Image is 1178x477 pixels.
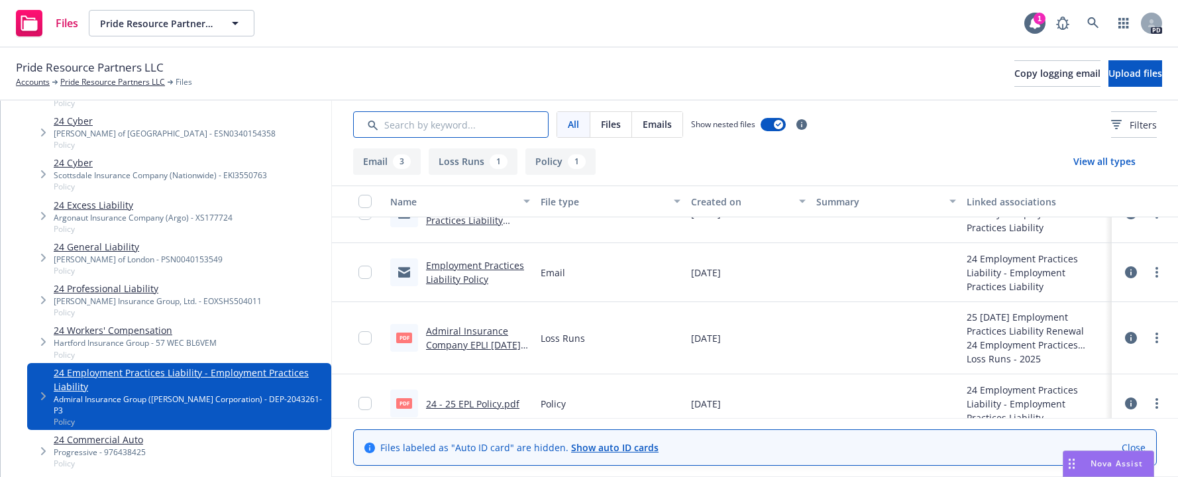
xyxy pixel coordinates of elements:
[396,398,412,408] span: pdf
[1108,60,1162,87] button: Upload files
[691,266,721,280] span: [DATE]
[16,76,50,88] a: Accounts
[643,117,672,131] span: Emails
[353,111,549,138] input: Search by keyword...
[358,266,372,279] input: Toggle Row Selected
[967,252,1106,293] div: 24 Employment Practices Liability - Employment Practices Liability
[1091,458,1143,469] span: Nova Assist
[426,397,519,410] a: 24 - 25 EPL Policy.pdf
[54,181,267,192] span: Policy
[16,59,164,76] span: Pride Resource Partners LLC
[568,117,579,131] span: All
[967,352,1106,366] div: Loss Runs - 2025
[1149,264,1165,280] a: more
[56,18,78,28] span: Files
[961,185,1112,217] button: Linked associations
[691,119,755,130] span: Show nested files
[967,383,1106,425] div: 24 Employment Practices Liability - Employment Practices Liability
[1108,67,1162,79] span: Upload files
[54,323,217,337] a: 24 Workers' Compensation
[54,240,223,254] a: 24 General Liability
[967,338,1106,352] div: 24 Employment Practices Liability - Employment Practices Liability
[568,154,586,169] div: 1
[54,416,326,427] span: Policy
[525,148,596,175] button: Policy
[54,156,267,170] a: 24 Cyber
[385,185,535,217] button: Name
[490,154,508,169] div: 1
[1149,396,1165,411] a: more
[54,97,218,109] span: Policy
[601,117,621,131] span: Files
[541,195,666,209] div: File type
[54,128,276,139] div: [PERSON_NAME] of [GEOGRAPHIC_DATA] - ESN0340154358
[54,170,267,181] div: Scottsdale Insurance Company (Nationwide) - EKI3550763
[967,310,1106,338] div: 25 [DATE] Employment Practices Liability Renewal
[54,139,276,150] span: Policy
[541,266,565,280] span: Email
[967,195,1106,209] div: Linked associations
[54,212,233,223] div: Argonaut Insurance Company (Argo) - XS177724
[1049,10,1076,36] a: Report a Bug
[691,397,721,411] span: [DATE]
[1014,60,1100,87] button: Copy logging email
[429,148,517,175] button: Loss Runs
[1052,148,1157,175] button: View all types
[54,295,262,307] div: [PERSON_NAME] Insurance Group, Ltd. - EOXSHS504011
[816,195,941,209] div: Summary
[54,394,326,416] div: Admiral Insurance Group ([PERSON_NAME] Corporation) - DEP-2043261-P3
[390,195,515,209] div: Name
[1149,330,1165,346] a: more
[54,282,262,295] a: 24 Professional Liability
[1111,118,1157,132] span: Filters
[358,331,372,344] input: Toggle Row Selected
[54,223,233,235] span: Policy
[426,200,503,240] a: RE: Employment Practices Liability Policy
[1063,450,1154,477] button: Nova Assist
[54,433,146,447] a: 24 Commercial Auto
[541,331,585,345] span: Loss Runs
[535,185,686,217] button: File type
[811,185,961,217] button: Summary
[54,254,223,265] div: [PERSON_NAME] of London - PSN0040153549
[1034,13,1045,25] div: 1
[1063,451,1080,476] div: Drag to move
[358,195,372,208] input: Select all
[541,397,566,411] span: Policy
[54,265,223,276] span: Policy
[1130,118,1157,132] span: Filters
[176,76,192,88] span: Files
[1080,10,1106,36] a: Search
[11,5,83,42] a: Files
[1014,67,1100,79] span: Copy logging email
[54,447,146,458] div: Progressive - 976438425
[686,185,811,217] button: Created on
[54,366,326,394] a: 24 Employment Practices Liability - Employment Practices Liability
[60,76,165,88] a: Pride Resource Partners LLC
[691,195,791,209] div: Created on
[54,198,233,212] a: 24 Excess Liability
[396,333,412,343] span: pdf
[426,259,524,286] a: Employment Practices Liability Policy
[393,154,411,169] div: 3
[54,458,146,469] span: Policy
[358,397,372,410] input: Toggle Row Selected
[1111,111,1157,138] button: Filters
[89,10,254,36] button: Pride Resource Partners LLC
[353,148,421,175] button: Email
[691,331,721,345] span: [DATE]
[1110,10,1137,36] a: Switch app
[54,114,276,128] a: 24 Cyber
[571,441,659,454] a: Show auto ID cards
[1122,441,1146,454] a: Close
[380,441,659,454] span: Files labeled as "Auto ID card" are hidden.
[100,17,215,30] span: Pride Resource Partners LLC
[54,349,217,360] span: Policy
[426,325,524,379] a: Admiral Insurance Company EPLI [DATE]- [DATE] Loss Runs - Valued [DATE].pdf
[54,337,217,348] div: Hartford Insurance Group - 57 WEC BL6VEM
[54,307,262,318] span: Policy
